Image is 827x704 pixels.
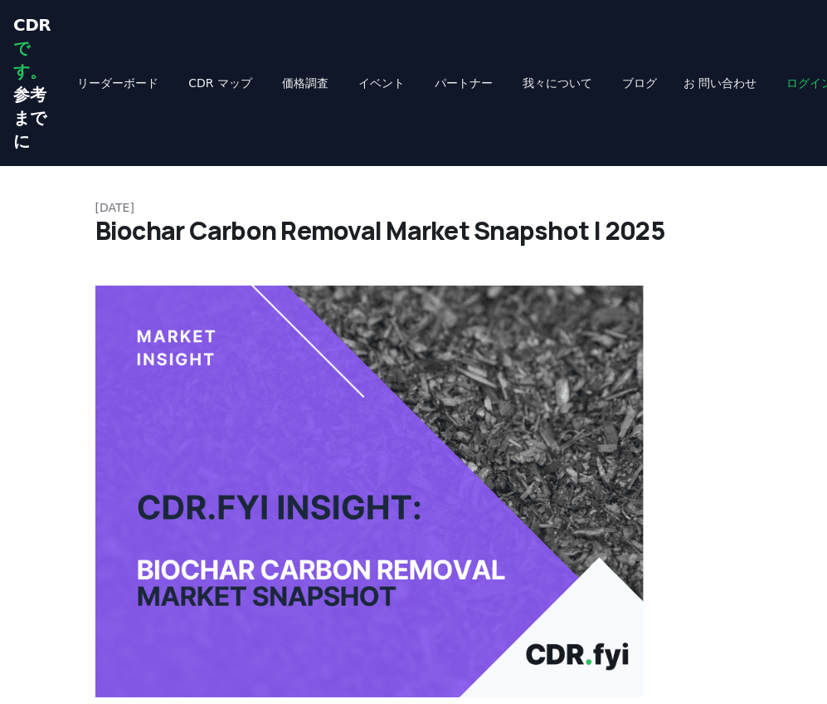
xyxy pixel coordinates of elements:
[269,68,342,98] a: 価格調査
[345,68,418,98] a: イベント
[95,199,732,216] p: [DATE]
[175,68,265,98] a: CDR マップ
[13,38,46,81] span: です。
[13,15,51,151] span: CDR 参考までに
[64,68,670,98] nav: メイン
[13,13,51,153] a: CDRです。参考までに
[64,68,172,98] a: リーダーボード
[609,68,670,98] a: ブログ
[421,68,506,98] a: パートナー
[670,68,770,98] a: お 問い合わせ
[509,68,606,98] a: 我々について
[95,286,645,697] img: ブログ投稿の画像
[95,216,732,246] h1: Biochar Carbon Removal Market Snapshot | 2025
